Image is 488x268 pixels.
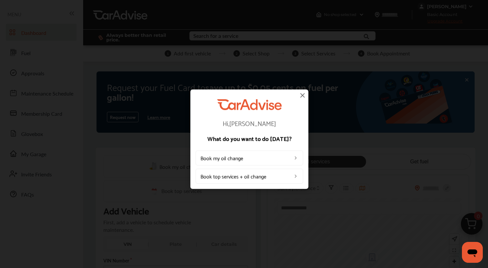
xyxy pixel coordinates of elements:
[196,151,303,166] a: Book my oil change
[196,120,303,127] p: Hi, [PERSON_NAME]
[299,91,306,99] img: close-icon.a004319c.svg
[462,242,483,263] iframe: Button to launch messaging window
[196,136,303,141] p: What do you want to do [DATE]?
[196,169,303,184] a: Book top services + oil change
[217,99,282,110] img: CarAdvise Logo
[293,174,298,179] img: left_arrow_icon.0f472efe.svg
[293,156,298,161] img: left_arrow_icon.0f472efe.svg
